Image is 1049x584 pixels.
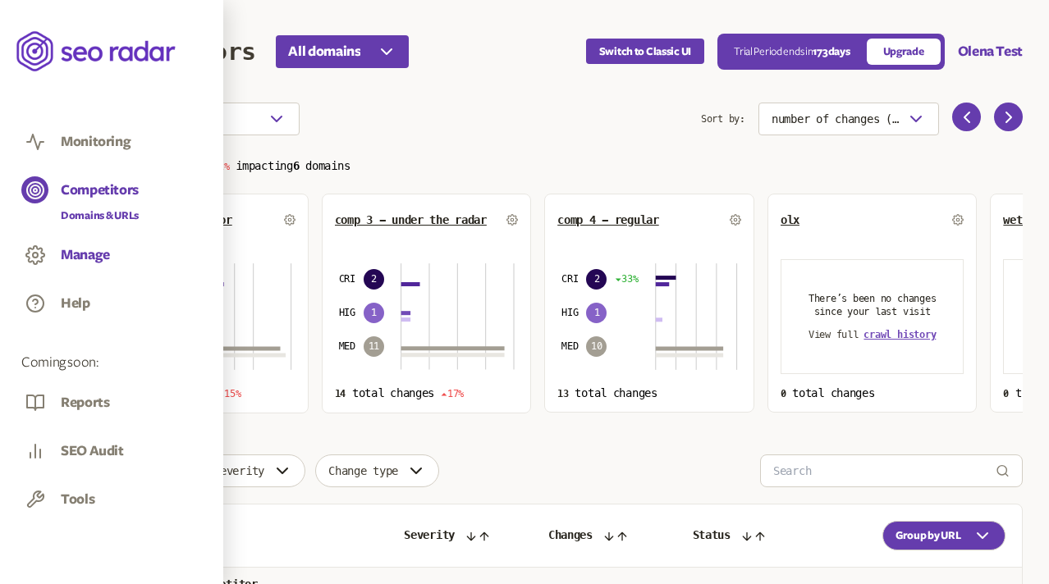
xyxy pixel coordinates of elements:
[958,42,1023,62] button: Olena Test
[1003,213,1041,226] button: wetest
[293,159,300,172] span: 6
[809,328,937,341] div: View full
[813,46,850,57] span: 173 days
[734,45,850,58] p: Trial Period ends in
[213,464,264,477] span: Severity
[557,213,659,226] button: comp 4 - regular
[701,103,745,135] span: Sort by:
[586,303,607,323] span: 1
[339,272,355,285] span: CRI
[882,521,1005,550] button: Group by URL
[21,176,202,224] a: CompetitorsDomains & URLs
[586,336,607,357] span: 10
[21,354,202,372] span: Coming soon:
[315,454,439,487] button: Change type
[288,42,360,62] span: All domains
[676,504,845,568] th: Status
[61,208,139,224] a: Domains & URLs
[339,340,355,353] span: MED
[758,103,939,135] button: number of changes (high-low)
[328,464,398,477] span: Change type
[276,35,409,68] button: All domains
[441,388,464,399] span: 17%
[557,388,569,399] span: 13
[561,340,578,353] span: MED
[863,329,936,340] span: crawl history
[773,455,996,486] input: Search
[781,386,964,399] p: total changes
[335,388,346,399] span: 14
[339,306,355,319] span: HIG
[557,386,741,399] p: total changes
[615,272,638,285] span: 33%
[781,213,799,226] button: olx
[335,213,487,226] button: comp 3 - under the radar
[781,388,786,399] span: 0
[218,388,240,399] span: 15%
[561,306,578,319] span: HIG
[61,181,139,199] button: Competitors
[364,269,384,290] span: 2
[896,529,961,542] span: Group by URL
[586,39,704,64] button: Switch to Classic UI
[364,336,384,357] span: 11
[61,294,90,313] button: Help
[867,39,941,65] a: Upgrade
[61,133,131,151] button: Monitoring
[200,454,305,487] button: Severity
[99,504,387,568] th: Target URL
[364,303,384,323] span: 1
[863,328,936,341] button: crawl history
[801,292,944,318] p: There’s been no changes since your last visit
[335,386,519,400] p: total changes
[772,112,900,125] span: number of changes (high-low)
[98,155,1023,174] p: Total changes impacting domains
[1003,388,1009,399] span: 0
[532,504,676,568] th: Changes
[387,504,532,568] th: Severity
[61,246,110,264] button: Manage
[586,269,607,290] span: 2
[561,272,578,285] span: CRI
